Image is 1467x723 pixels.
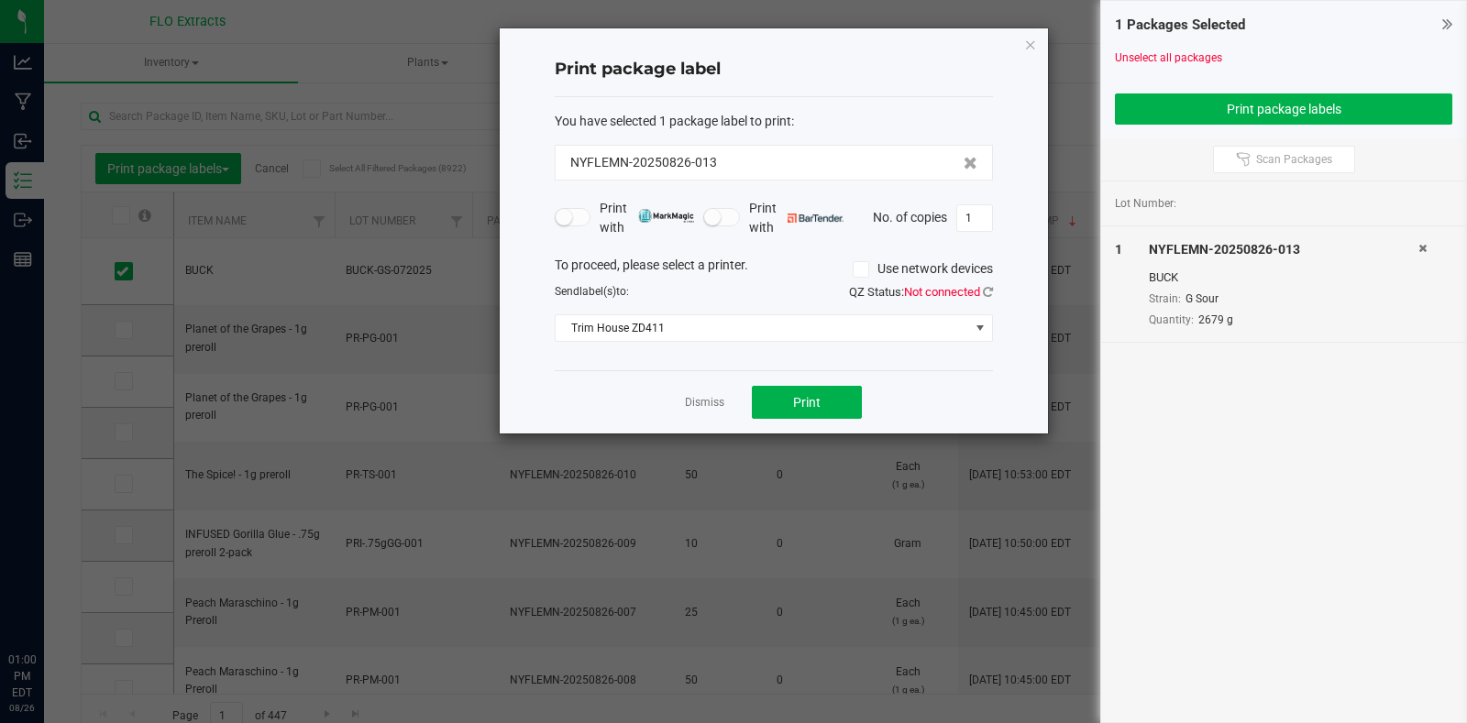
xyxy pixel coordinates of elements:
button: Print [752,386,862,419]
img: mark_magic_cybra.png [638,209,694,223]
img: bartender.png [788,214,844,223]
a: Dismiss [685,395,724,411]
span: 1 [1115,242,1122,257]
span: Lot Number: [1115,195,1176,212]
span: Not connected [904,285,980,299]
a: Unselect all packages [1115,51,1222,64]
div: NYFLEMN-20250826-013 [1149,240,1418,259]
span: NYFLEMN-20250826-013 [570,153,717,172]
label: Use network devices [853,259,993,279]
span: Print with [600,199,694,237]
div: BUCK [1149,268,1418,287]
span: Quantity: [1149,313,1194,326]
span: QZ Status: [849,285,993,299]
button: Print package labels [1115,93,1452,125]
span: Strain: [1149,292,1181,305]
span: You have selected 1 package label to print [555,114,791,128]
span: Trim House ZD411 [556,315,969,341]
span: No. of copies [873,209,947,224]
iframe: Resource center [18,576,73,631]
h4: Print package label [555,58,993,82]
span: Print with [749,199,844,237]
span: G Sour [1186,292,1219,305]
div: : [555,112,993,131]
span: label(s) [579,285,616,298]
span: Print [793,395,821,410]
span: Scan Packages [1256,152,1332,167]
span: Send to: [555,285,629,298]
span: 2679 g [1198,313,1233,326]
div: To proceed, please select a printer. [541,256,1007,283]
